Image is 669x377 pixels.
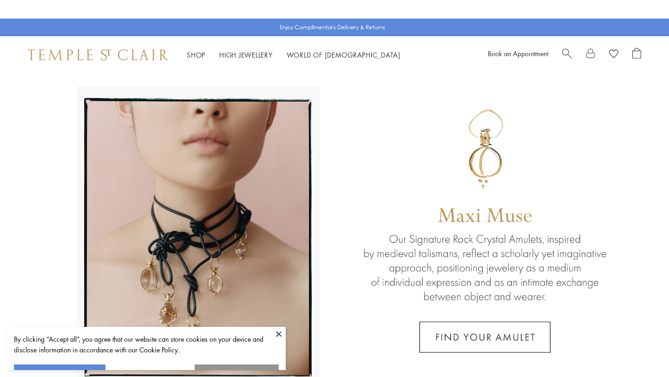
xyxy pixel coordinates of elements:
[609,48,618,62] a: View Wishlist
[562,48,572,62] a: Search
[219,50,273,59] a: High JewelleryHigh Jewellery
[187,49,400,61] nav: Main navigation
[488,49,548,58] a: Book an Appointment
[28,49,168,60] img: Temple St. Clair
[280,23,385,32] p: Enjoy Complimentary Delivery & Returns
[14,334,279,355] div: By clicking “Accept all”, you agree that our website can store cookies on your device and disclos...
[287,50,400,59] a: World of [DEMOGRAPHIC_DATA]World of [DEMOGRAPHIC_DATA]
[632,48,641,62] a: Open Shopping Bag
[187,50,205,59] a: ShopShop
